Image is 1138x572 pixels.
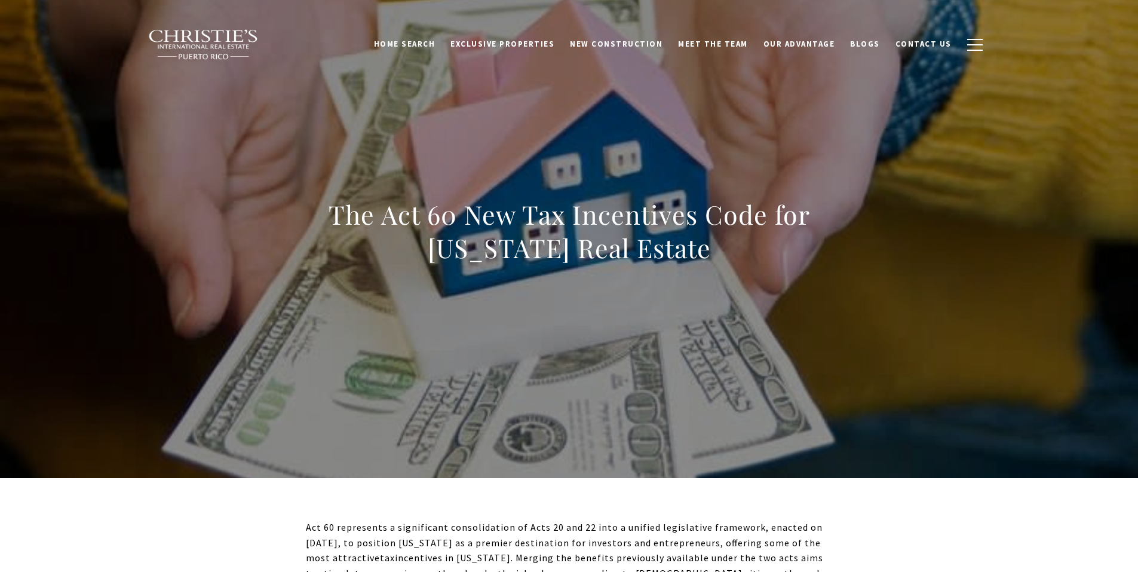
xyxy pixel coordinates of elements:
img: Christie's International Real Estate black text logo [148,29,259,60]
span: New Construction [570,39,662,49]
a: Exclusive Properties [443,33,562,56]
a: Home Search [366,33,443,56]
span: tax [380,552,395,564]
a: Blogs [842,33,888,56]
span: Contact Us [895,39,952,49]
span: Blogs [850,39,880,49]
a: Our Advantage [756,33,843,56]
span: Exclusive Properties [450,39,554,49]
span: Our Advantage [763,39,835,49]
h1: The Act 60 New Tax Incentives Code for [US_STATE] Real Estate [306,198,833,265]
a: New Construction [562,33,670,56]
span: Act 60 represents a significant consolidation of Acts 20 and 22 into a unified legislative framew... [306,521,823,564]
a: Meet the Team [670,33,756,56]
